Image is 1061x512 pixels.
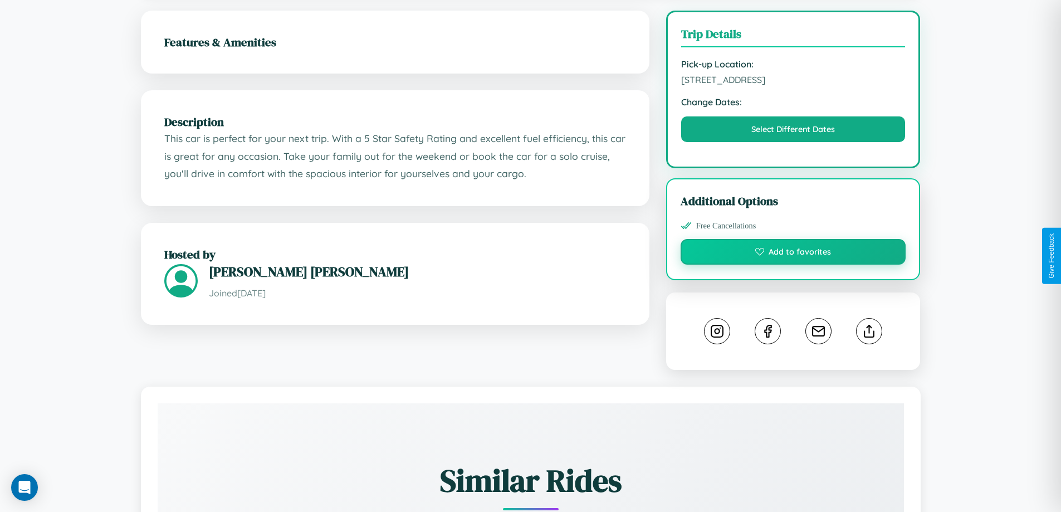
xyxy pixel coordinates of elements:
span: Free Cancellations [696,221,756,231]
div: Open Intercom Messenger [11,474,38,501]
strong: Change Dates: [681,96,906,108]
div: Give Feedback [1048,233,1055,279]
p: Joined [DATE] [209,285,626,301]
span: [STREET_ADDRESS] [681,74,906,85]
h3: Additional Options [681,193,906,209]
button: Add to favorites [681,239,906,265]
button: Select Different Dates [681,116,906,142]
h2: Similar Rides [197,459,865,502]
h2: Description [164,114,626,130]
h2: Features & Amenities [164,34,626,50]
h3: [PERSON_NAME] [PERSON_NAME] [209,262,626,281]
p: This car is perfect for your next trip. With a 5 Star Safety Rating and excellent fuel efficiency... [164,130,626,183]
strong: Pick-up Location: [681,58,906,70]
h2: Hosted by [164,246,626,262]
h3: Trip Details [681,26,906,47]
